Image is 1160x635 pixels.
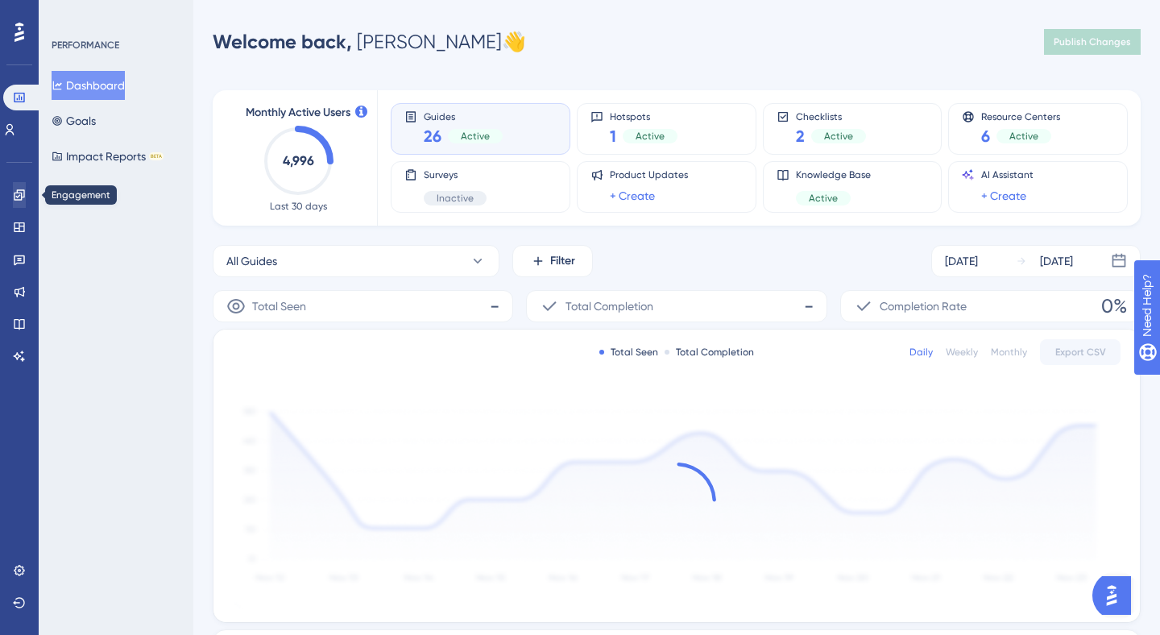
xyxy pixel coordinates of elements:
[880,297,967,316] span: Completion Rate
[610,125,616,147] span: 1
[424,168,487,181] span: Surveys
[796,168,871,181] span: Knowledge Base
[213,29,526,55] div: [PERSON_NAME] 👋
[512,245,593,277] button: Filter
[804,293,814,319] span: -
[1092,571,1141,620] iframe: UserGuiding AI Assistant Launcher
[424,125,441,147] span: 26
[809,192,838,205] span: Active
[610,110,677,122] span: Hotspots
[550,251,575,271] span: Filter
[52,106,96,135] button: Goals
[981,110,1060,122] span: Resource Centers
[1054,35,1131,48] span: Publish Changes
[38,4,101,23] span: Need Help?
[1040,339,1121,365] button: Export CSV
[1101,293,1127,319] span: 0%
[824,130,853,143] span: Active
[424,110,503,122] span: Guides
[981,186,1026,205] a: + Create
[945,251,978,271] div: [DATE]
[149,152,164,160] div: BETA
[1055,346,1106,359] span: Export CSV
[796,125,805,147] span: 2
[52,71,125,100] button: Dashboard
[796,110,866,122] span: Checklists
[610,186,655,205] a: + Create
[909,346,933,359] div: Daily
[52,142,164,171] button: Impact ReportsBETA
[1009,130,1038,143] span: Active
[599,346,658,359] div: Total Seen
[213,30,352,53] span: Welcome back,
[665,346,754,359] div: Total Completion
[1044,29,1141,55] button: Publish Changes
[52,39,119,52] div: PERFORMANCE
[946,346,978,359] div: Weekly
[270,200,327,213] span: Last 30 days
[981,125,990,147] span: 6
[213,245,499,277] button: All Guides
[461,130,490,143] span: Active
[565,297,653,316] span: Total Completion
[437,192,474,205] span: Inactive
[246,103,350,122] span: Monthly Active Users
[490,293,499,319] span: -
[1040,251,1073,271] div: [DATE]
[981,168,1034,181] span: AI Assistant
[991,346,1027,359] div: Monthly
[226,251,277,271] span: All Guides
[636,130,665,143] span: Active
[610,168,688,181] span: Product Updates
[283,153,314,168] text: 4,996
[252,297,306,316] span: Total Seen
